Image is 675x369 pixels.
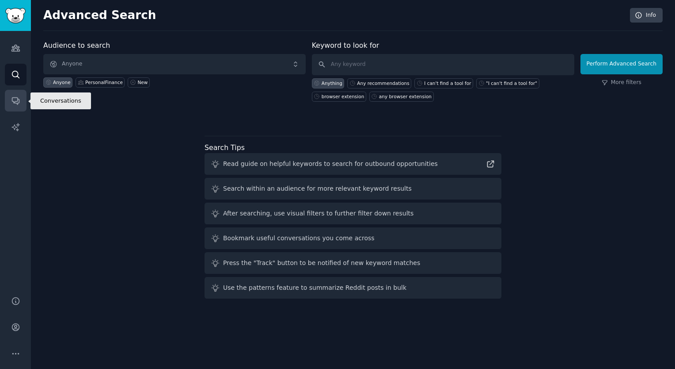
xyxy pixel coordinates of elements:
[602,79,641,87] a: More filters
[486,80,537,86] div: "I can't find a tool for"
[312,54,574,75] input: Any keyword
[85,79,123,85] div: PersonalFinance
[205,143,245,152] label: Search Tips
[630,8,663,23] a: Info
[322,80,342,86] div: Anything
[312,41,379,50] label: Keyword to look for
[137,79,148,85] div: New
[223,159,438,169] div: Read guide on helpful keywords to search for outbound opportunities
[223,258,420,268] div: Press the "Track" button to be notified of new keyword matches
[53,79,71,85] div: Anyone
[43,41,110,50] label: Audience to search
[43,54,306,74] button: Anyone
[379,93,432,100] div: any browser extension
[128,77,149,88] a: New
[223,283,406,292] div: Use the patterns feature to summarize Reddit posts in bulk
[580,54,663,74] button: Perform Advanced Search
[322,93,364,100] div: browser extension
[5,8,26,23] img: GummySearch logo
[223,234,375,243] div: Bookmark useful conversations you come across
[223,184,412,193] div: Search within an audience for more relevant keyword results
[424,80,471,86] div: I can't find a tool for
[223,209,413,218] div: After searching, use visual filters to further filter down results
[357,80,409,86] div: Any recommendations
[43,8,625,23] h2: Advanced Search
